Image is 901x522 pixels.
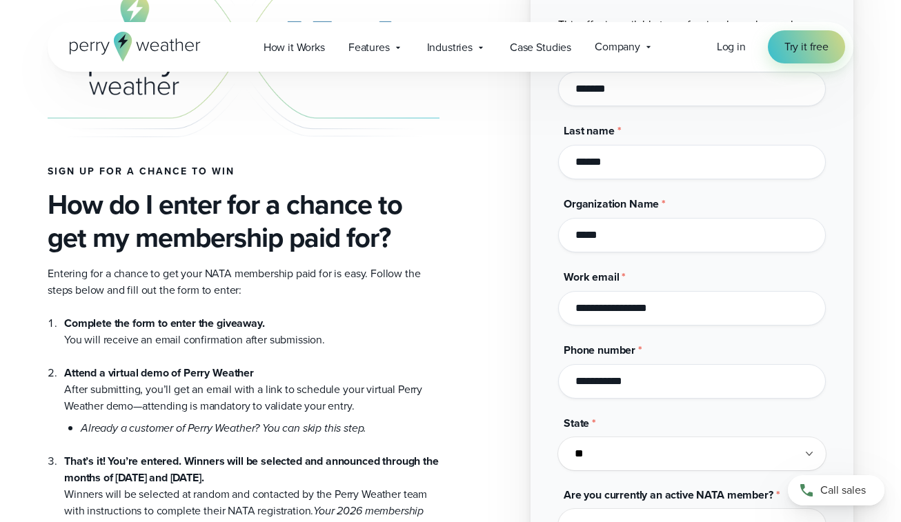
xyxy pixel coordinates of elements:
span: How it Works [264,39,325,56]
a: Case Studies [498,33,583,61]
a: How it Works [252,33,337,61]
span: Call sales [820,482,866,499]
em: Already a customer of Perry Weather? You can skip this step. [81,420,366,436]
span: Try it free [784,39,829,55]
span: Case Studies [510,39,571,56]
span: Organization Name [564,196,659,212]
h3: How do I enter for a chance to get my membership paid for? [48,188,439,254]
h4: Sign up for a chance to win [48,166,439,177]
a: Call sales [788,475,884,505]
span: State [564,415,589,431]
span: Are you currently an active NATA member? [564,487,773,503]
span: Phone number [564,342,635,358]
strong: That’s it! You’re entered. Winners will be selected and announced through the months of [DATE] an... [64,453,439,485]
span: Company [595,39,640,55]
span: Log in [717,39,746,54]
a: Try it free [768,30,845,63]
span: Work email [564,269,619,285]
span: Features [348,39,390,56]
p: Entering for a chance to get your NATA membership paid for is easy. Follow the steps below and fi... [48,265,439,299]
li: After submitting, you’ll get an email with a link to schedule your virtual Perry Weather demo—att... [64,348,439,436]
a: Log in [717,39,746,55]
li: You will receive an email confirmation after submission. [64,315,439,348]
strong: Complete the form to enter the giveaway. [64,315,265,331]
span: Industries [427,39,473,56]
strong: Attend a virtual demo of Perry Weather [64,365,254,381]
span: Last name [564,123,615,139]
